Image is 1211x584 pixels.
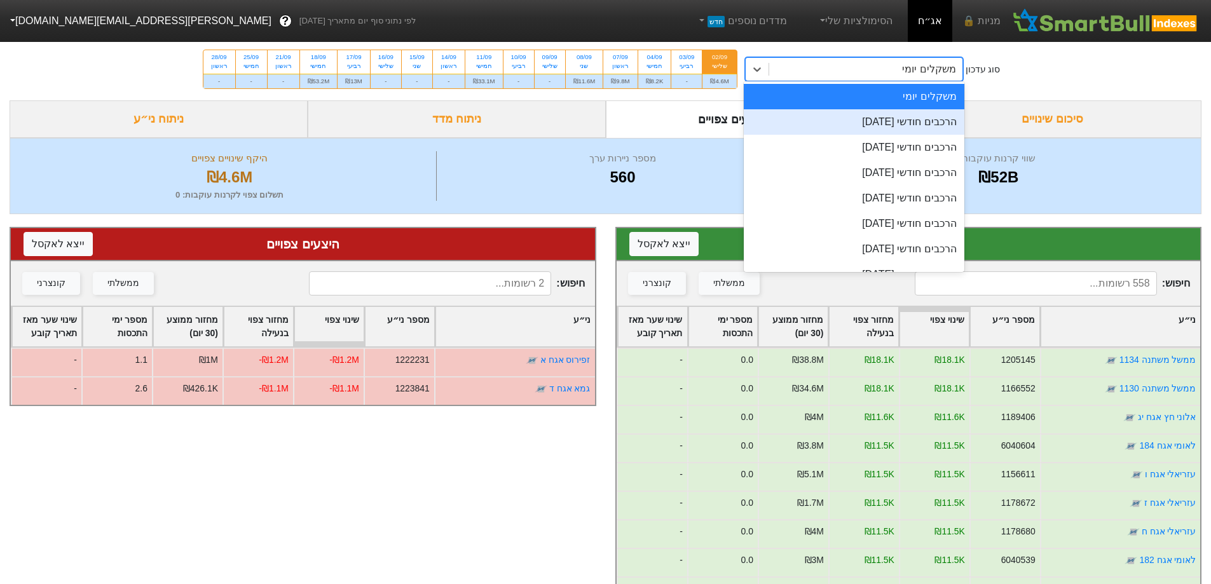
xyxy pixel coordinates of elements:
img: tase link [1125,554,1137,567]
div: - [236,74,267,88]
a: עזריאלי אגח ז [1144,498,1196,508]
div: 15/09 [409,53,425,62]
div: ₪11.5K [934,525,964,538]
div: Toggle SortBy [900,307,969,346]
div: - [617,462,687,491]
div: ביקושים והיצעים צפויים [606,100,904,138]
div: ראשון [275,62,292,71]
button: ייצא לאקסל [24,232,93,256]
div: ₪11.5K [864,468,894,481]
div: ₪4.6M [26,166,433,189]
div: 1178680 [1001,525,1035,538]
div: חמישי [308,62,330,71]
div: ₪11.5K [864,496,894,510]
div: ₪18.1K [934,382,964,395]
div: - [11,348,81,376]
div: - [617,348,687,376]
div: ₪1.7M [797,496,823,510]
div: שלישי [542,62,558,71]
div: - [433,74,465,88]
div: ממשלתי [107,276,139,290]
img: tase link [1125,440,1137,452]
div: ₪1M [199,353,218,367]
div: - [617,548,687,576]
div: 1223841 [395,382,430,395]
div: 03/09 [679,53,694,62]
div: ₪11.5K [864,553,894,567]
div: שני [409,62,425,71]
div: ₪11.5K [934,439,964,452]
div: 07/09 [611,53,629,62]
div: Toggle SortBy [153,307,222,346]
div: 6040539 [1001,553,1035,567]
div: הרכבים חודשי [DATE] [744,160,964,186]
div: 10/09 [511,53,526,62]
div: הרכבים חודשי [DATE] [744,236,964,262]
a: עזריאלי אגח ו [1144,469,1196,479]
span: חדש [708,16,725,27]
div: ₪33.1M [465,74,503,88]
div: - [617,491,687,519]
div: חמישי [243,62,259,71]
img: tase link [526,354,538,367]
div: Toggle SortBy [688,307,758,346]
div: הרכבים חודשי [DATE] [744,211,964,236]
img: tase link [1104,383,1117,395]
div: ₪5.1M [797,468,823,481]
div: 09/09 [542,53,558,62]
div: ₪11.5K [934,553,964,567]
div: 1222231 [395,353,430,367]
div: 14/09 [441,53,457,62]
img: tase link [1130,468,1142,481]
div: 11/09 [473,53,495,62]
div: ממשלתי [713,276,745,290]
div: הרכבים חודשי [DATE] [744,109,964,135]
div: משקלים יומי [744,84,964,109]
div: 25/09 [243,53,259,62]
div: רביעי [345,62,362,71]
div: 1156611 [1001,468,1035,481]
div: 16/09 [378,53,393,62]
div: ₪11.6K [934,411,964,424]
div: הרכבים חודשי [DATE] [744,135,964,160]
div: ₪8.2K [638,74,671,88]
span: חיפוש : [309,271,584,295]
div: - [617,376,687,405]
div: -₪1.2M [259,353,289,367]
div: - [203,74,235,88]
div: קונצרני [37,276,65,290]
div: הרכבים חודשי [DATE] [744,186,964,211]
div: ₪18.1K [864,353,894,367]
div: ראשון [441,62,457,71]
a: זפירוס אגח א [540,355,591,365]
img: tase link [1123,411,1135,424]
div: - [371,74,401,88]
div: ניתוח ני״ע [10,100,308,138]
a: לאומי אגח 182 [1139,555,1196,565]
a: עזריאלי אגח ח [1141,526,1196,536]
div: 1189406 [1001,411,1035,424]
span: חיפוש : [915,271,1190,295]
a: לאומי אגח 184 [1139,440,1196,451]
div: 0.0 [741,553,753,567]
div: -₪1.1M [329,382,359,395]
div: ₪4M [804,411,823,424]
div: 560 [440,166,805,189]
div: Toggle SortBy [970,307,1039,346]
div: - [402,74,432,88]
div: ₪34.6M [792,382,824,395]
div: שווי קרנות עוקבות [812,151,1185,166]
img: tase link [535,383,547,395]
a: מדדים נוספיםחדש [691,8,792,34]
div: ₪18.1K [864,382,894,395]
div: Toggle SortBy [829,307,898,346]
span: לפי נתוני סוף יום מתאריך [DATE] [299,15,416,27]
div: -₪1.1M [259,382,289,395]
div: 0.0 [741,382,753,395]
div: הרכבים חודשי [DATE] [744,262,964,287]
div: ₪11.6K [864,411,894,424]
button: ממשלתי [93,272,154,295]
img: tase link [1126,526,1139,538]
div: 0.0 [741,411,753,424]
div: ₪18.1K [934,353,964,367]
